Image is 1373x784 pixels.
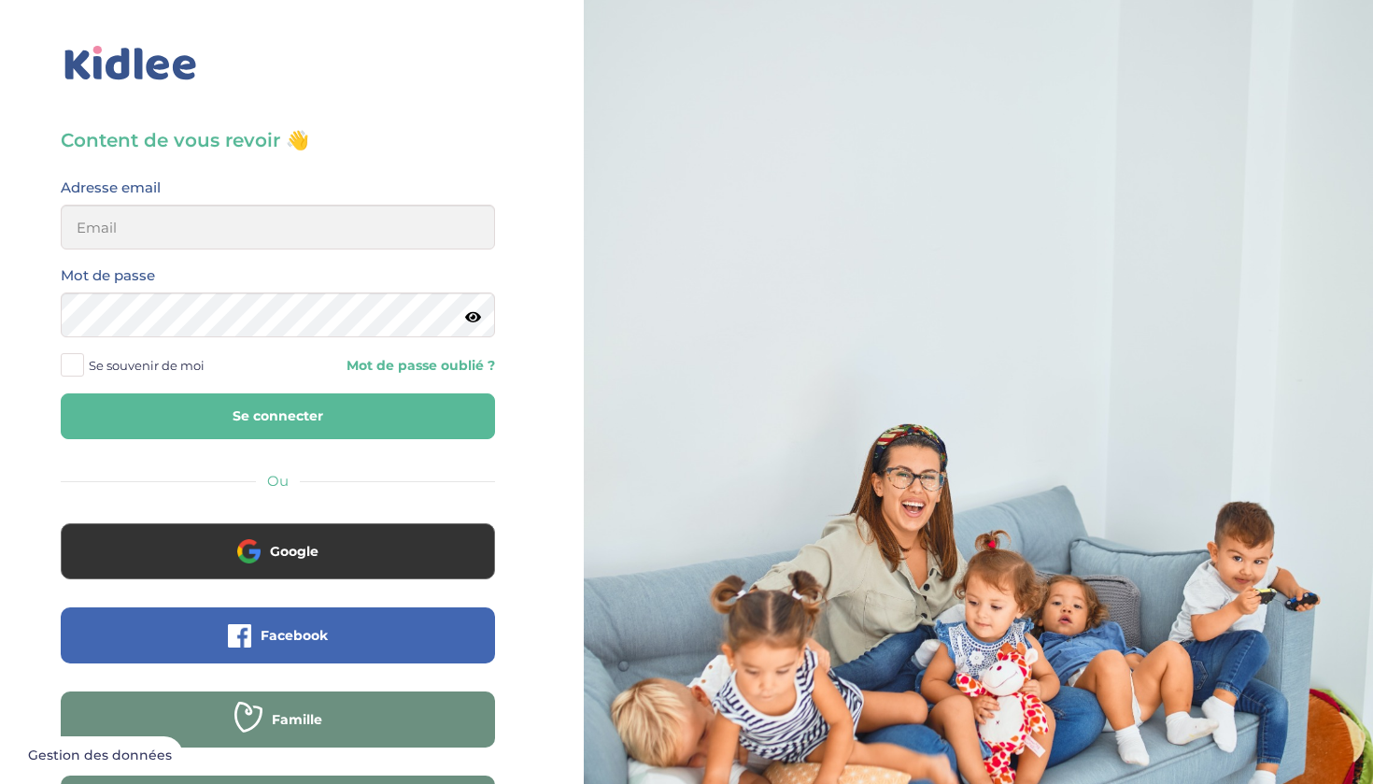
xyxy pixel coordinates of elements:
[61,691,495,748] button: Famille
[89,353,205,378] span: Se souvenir de moi
[28,748,172,764] span: Gestion des données
[61,176,161,200] label: Adresse email
[61,264,155,288] label: Mot de passe
[61,555,495,573] a: Google
[270,542,318,561] span: Google
[237,539,261,563] img: google.png
[61,127,495,153] h3: Content de vous revoir 👋
[292,357,496,375] a: Mot de passe oublié ?
[61,639,495,657] a: Facebook
[61,393,495,439] button: Se connecter
[228,624,251,648] img: facebook.png
[61,205,495,249] input: Email
[267,472,289,490] span: Ou
[61,607,495,663] button: Facebook
[61,723,495,741] a: Famille
[261,626,328,645] span: Facebook
[272,710,322,729] span: Famille
[17,736,183,776] button: Gestion des données
[61,42,201,85] img: logo_kidlee_bleu
[61,523,495,579] button: Google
